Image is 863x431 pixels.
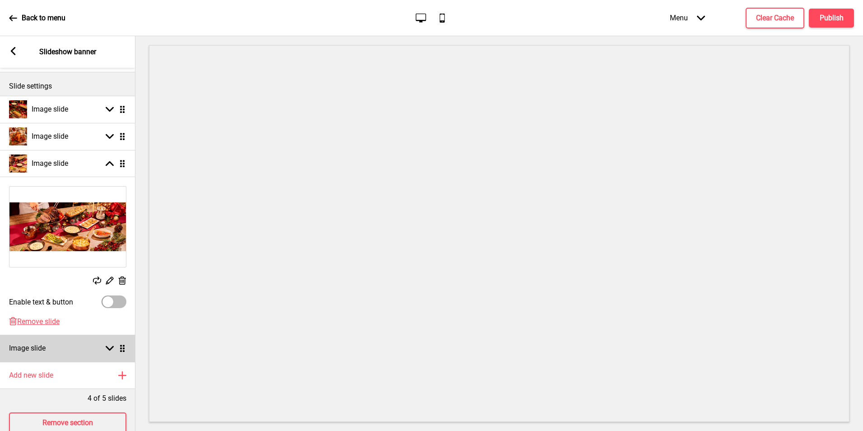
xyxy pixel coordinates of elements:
h4: Publish [820,13,844,23]
p: 4 of 5 slides [88,394,126,403]
h4: Image slide [32,131,68,141]
button: Publish [809,9,854,28]
p: Back to menu [22,13,65,23]
h4: Add new slide [9,370,53,380]
h4: Image slide [32,104,68,114]
h4: Remove section [42,418,93,428]
a: Back to menu [9,6,65,30]
span: Remove slide [17,317,60,326]
p: Slide settings [9,81,126,91]
h4: Image slide [9,343,46,353]
label: Enable text & button [9,298,73,306]
button: Clear Cache [746,8,804,28]
div: Menu [661,5,714,31]
p: Slideshow banner [39,47,96,57]
h4: Clear Cache [756,13,794,23]
h4: Image slide [32,159,68,169]
img: Image [9,187,126,267]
